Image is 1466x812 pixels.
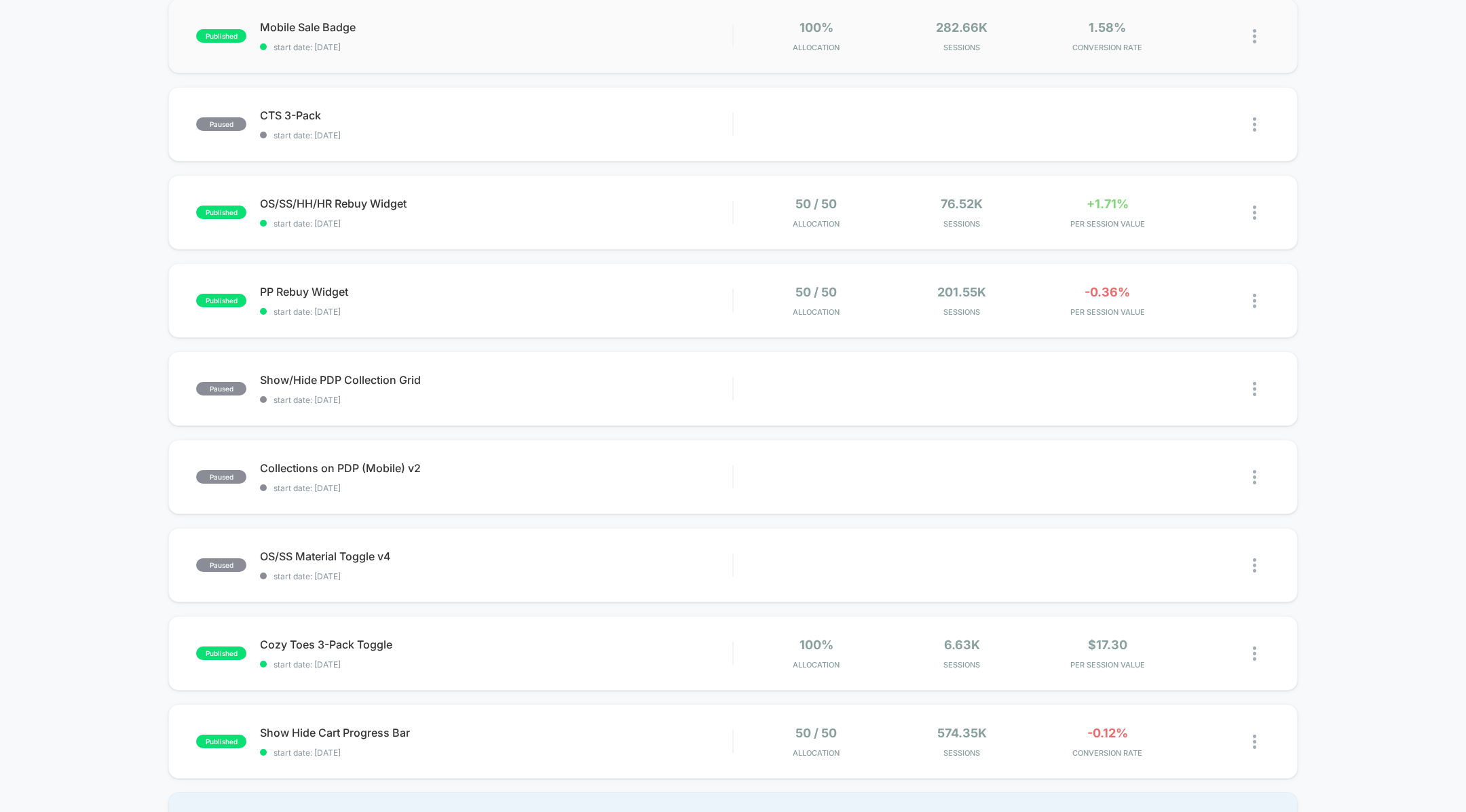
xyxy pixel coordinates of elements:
span: -0.36% [1085,285,1130,299]
span: start date: [DATE] [260,42,732,52]
span: published [196,735,246,748]
span: 100% [800,638,833,652]
span: PER SESSION VALUE [1038,660,1177,670]
span: CTS 3-Pack [260,109,732,122]
span: Sessions [892,748,1031,758]
span: Show/Hide PDP Collection Grid [260,373,732,387]
span: 50 / 50 [795,726,837,740]
span: 282.66k [936,20,988,35]
span: OS/SS Material Toggle v4 [260,549,732,563]
span: start date: [DATE] [260,130,732,140]
span: start date: [DATE] [260,659,732,670]
img: close [1253,735,1256,749]
img: close [1253,29,1256,43]
span: 201.55k [937,285,986,299]
span: Sessions [892,43,1031,52]
span: 6.63k [944,638,980,652]
span: Allocation [793,43,840,52]
span: CONVERSION RATE [1038,43,1177,52]
img: close [1253,294,1256,308]
span: Allocation [793,219,840,229]
span: Allocation [793,660,840,670]
span: start date: [DATE] [260,395,732,405]
span: paused [196,382,246,395]
span: start date: [DATE] [260,307,732,317]
span: PP Rebuy Widget [260,285,732,298]
span: Allocation [793,748,840,758]
span: Allocation [793,307,840,317]
span: 50 / 50 [795,285,837,299]
img: close [1253,470,1256,484]
span: paused [196,558,246,572]
span: published [196,29,246,43]
span: 76.52k [941,197,983,211]
span: 50 / 50 [795,197,837,211]
img: close [1253,646,1256,661]
span: Cozy Toes 3-Pack Toggle [260,638,732,651]
span: +1.71% [1087,197,1129,211]
img: close [1253,558,1256,573]
span: OS/SS/HH/HR Rebuy Widget [260,197,732,210]
img: close [1253,206,1256,220]
span: PER SESSION VALUE [1038,307,1177,317]
span: $17.30 [1088,638,1127,652]
img: close [1253,382,1256,396]
span: published [196,294,246,307]
span: start date: [DATE] [260,571,732,581]
span: CONVERSION RATE [1038,748,1177,758]
span: Sessions [892,307,1031,317]
span: paused [196,470,246,484]
span: Mobile Sale Badge [260,20,732,34]
span: Sessions [892,660,1031,670]
span: published [196,646,246,660]
span: start date: [DATE] [260,483,732,493]
span: 100% [800,20,833,35]
span: paused [196,117,246,131]
span: 1.58% [1089,20,1126,35]
span: Show Hide Cart Progress Bar [260,726,732,739]
span: -0.12% [1087,726,1128,740]
span: start date: [DATE] [260,218,732,229]
span: Collections on PDP (Mobile) v2 [260,461,732,475]
img: close [1253,117,1256,132]
span: PER SESSION VALUE [1038,219,1177,229]
span: Sessions [892,219,1031,229]
span: start date: [DATE] [260,748,732,758]
span: published [196,206,246,219]
span: 574.35k [937,726,987,740]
